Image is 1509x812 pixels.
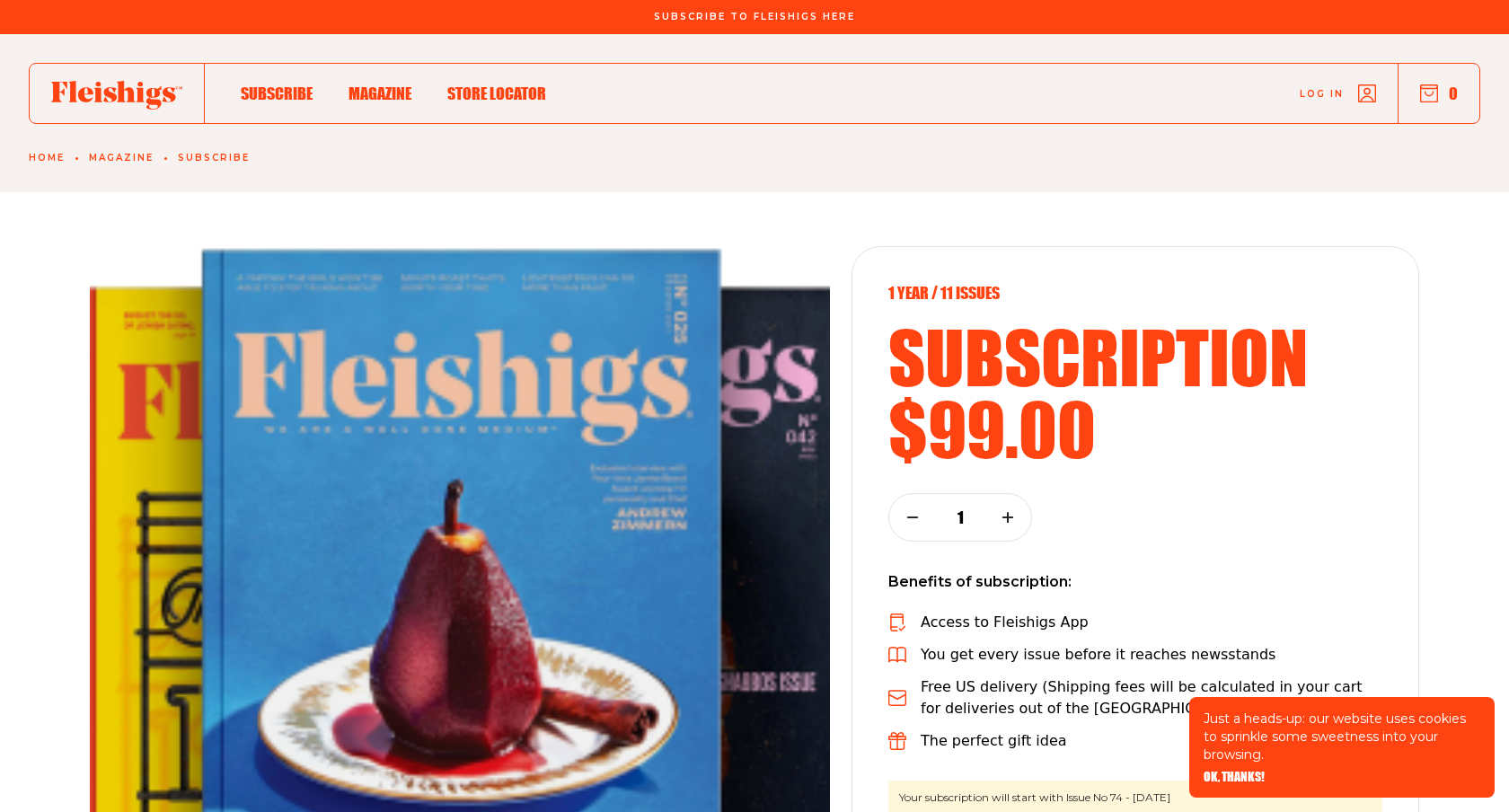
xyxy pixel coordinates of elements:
[888,393,1382,464] h2: $99.00
[1204,710,1480,763] p: Just a heads-up: our website uses cookies to sprinkle some sweetness into your browsing.
[241,84,313,103] span: Subscribe
[888,570,1382,594] p: Benefits of subscription:
[349,84,411,103] span: Magazine
[949,507,972,527] p: 1
[241,81,313,105] a: Subscribe
[1300,87,1344,101] span: Log in
[89,153,154,163] a: Magazine
[650,12,859,21] a: Subscribe To Fleishigs Here
[921,612,1089,633] p: Access to Fleishigs App
[654,12,855,22] span: Subscribe To Fleishigs Here
[29,153,65,163] a: Home
[921,644,1275,666] p: You get every issue before it reaches newsstands
[349,81,411,105] a: Magazine
[921,730,1067,752] p: The perfect gift idea
[1420,84,1458,103] button: 0
[1204,771,1265,783] button: OK, THANKS!
[888,283,1382,303] p: 1 year / 11 Issues
[1300,84,1376,102] a: Log in
[921,676,1382,719] p: Free US delivery (Shipping fees will be calculated in your cart for deliveries out of the [GEOGRA...
[447,84,546,103] span: Store locator
[888,321,1382,393] h2: subscription
[447,81,546,105] a: Store locator
[178,153,250,163] a: Subscribe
